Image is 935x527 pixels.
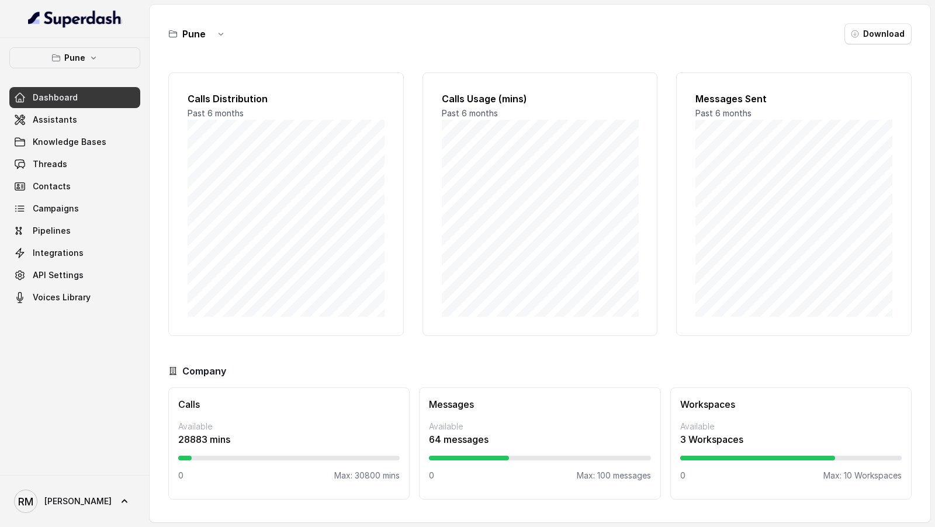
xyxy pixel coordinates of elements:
[823,470,902,481] p: Max: 10 Workspaces
[18,495,33,508] text: RM
[9,287,140,308] a: Voices Library
[188,108,244,118] span: Past 6 months
[9,198,140,219] a: Campaigns
[9,265,140,286] a: API Settings
[178,470,183,481] p: 0
[680,432,902,446] p: 3 Workspaces
[9,47,140,68] button: Pune
[33,269,84,281] span: API Settings
[442,92,639,106] h2: Calls Usage (mins)
[33,92,78,103] span: Dashboard
[9,485,140,518] a: [PERSON_NAME]
[442,108,498,118] span: Past 6 months
[33,181,71,192] span: Contacts
[695,108,752,118] span: Past 6 months
[188,92,385,106] h2: Calls Distribution
[44,495,112,507] span: [PERSON_NAME]
[9,176,140,197] a: Contacts
[33,114,77,126] span: Assistants
[844,23,912,44] button: Download
[9,87,140,108] a: Dashboard
[64,51,85,65] p: Pune
[182,364,226,378] h3: Company
[680,421,902,432] p: Available
[680,397,902,411] h3: Workspaces
[33,292,91,303] span: Voices Library
[680,470,685,481] p: 0
[33,225,71,237] span: Pipelines
[429,421,650,432] p: Available
[429,432,650,446] p: 64 messages
[9,131,140,152] a: Knowledge Bases
[9,109,140,130] a: Assistants
[9,154,140,175] a: Threads
[178,432,400,446] p: 28883 mins
[182,27,206,41] h3: Pune
[9,220,140,241] a: Pipelines
[33,247,84,259] span: Integrations
[9,242,140,263] a: Integrations
[178,421,400,432] p: Available
[33,158,67,170] span: Threads
[577,470,651,481] p: Max: 100 messages
[33,203,79,214] span: Campaigns
[695,92,892,106] h2: Messages Sent
[178,397,400,411] h3: Calls
[334,470,400,481] p: Max: 30800 mins
[429,470,434,481] p: 0
[429,397,650,411] h3: Messages
[28,9,122,28] img: light.svg
[33,136,106,148] span: Knowledge Bases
